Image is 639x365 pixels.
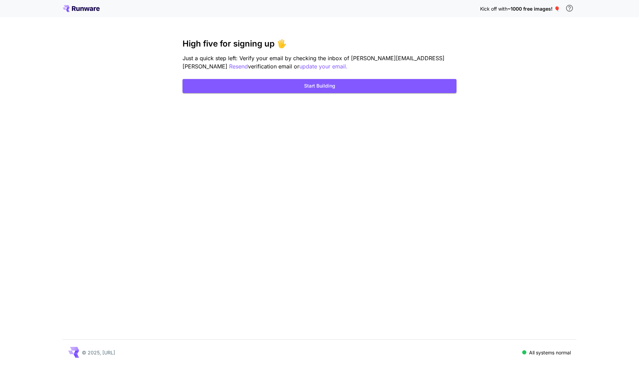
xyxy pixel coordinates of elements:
[183,55,444,70] span: Just a quick step left: Verify your email by checking the inbox of [PERSON_NAME][EMAIL_ADDRESS][P...
[480,6,508,12] span: Kick off with
[183,79,456,93] button: Start Building
[299,62,348,71] button: update your email.
[529,349,571,356] p: All systems normal
[229,62,248,71] button: Resend
[563,1,576,15] button: In order to qualify for free credit, you need to sign up with a business email address and click ...
[82,349,115,356] p: © 2025, [URL]
[248,63,299,70] span: verification email or
[508,6,560,12] span: ~1000 free images! 🎈
[183,39,456,49] h3: High five for signing up 🖐️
